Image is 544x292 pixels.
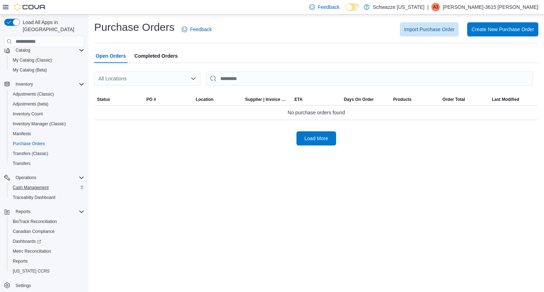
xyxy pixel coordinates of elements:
[10,257,30,265] a: Reports
[7,236,87,246] a: Dashboards
[10,227,57,236] a: Canadian Compliance
[206,71,533,86] input: This is a search bar. After typing your query, hit enter to filter the results lower in the page.
[16,283,31,288] span: Settings
[10,66,84,74] span: My Catalog (Beta)
[10,267,52,275] a: [US_STATE] CCRS
[443,3,538,11] p: [PERSON_NAME]-3615 [PERSON_NAME]
[13,151,48,156] span: Transfers (Classic)
[13,268,50,274] span: [US_STATE] CCRS
[288,108,345,117] span: No purchase orders found
[344,97,374,102] span: Days On Order
[10,149,84,158] span: Transfers (Classic)
[16,47,30,53] span: Catalog
[296,131,336,145] button: Load More
[13,239,41,244] span: Dashboards
[10,183,84,192] span: Cash Management
[191,76,196,81] button: Open list of options
[13,80,36,88] button: Inventory
[146,97,156,102] span: PO #
[7,183,87,193] button: Cash Management
[10,267,84,275] span: Washington CCRS
[318,4,339,11] span: Feedback
[7,139,87,149] button: Purchase Orders
[13,281,84,290] span: Settings
[143,94,193,105] button: PO #
[10,56,55,64] a: My Catalog (Classic)
[1,45,87,55] button: Catalog
[10,217,84,226] span: BioTrack Reconciliation
[10,90,57,98] a: Adjustments (Classic)
[345,4,360,11] input: Dark Mode
[10,139,48,148] a: Purchase Orders
[390,94,440,105] button: Products
[7,129,87,139] button: Manifests
[97,97,110,102] span: Status
[10,183,51,192] a: Cash Management
[13,207,33,216] button: Reports
[7,55,87,65] button: My Catalog (Classic)
[294,97,302,102] span: ETA
[427,3,429,11] p: |
[1,173,87,183] button: Operations
[1,207,87,217] button: Reports
[1,79,87,89] button: Inventory
[7,256,87,266] button: Reports
[13,91,54,97] span: Adjustments (Classic)
[13,46,84,55] span: Catalog
[7,119,87,129] button: Inventory Manager (Classic)
[7,99,87,109] button: Adjustments (beta)
[10,110,46,118] a: Inventory Count
[13,46,33,55] button: Catalog
[10,139,84,148] span: Purchase Orders
[16,209,30,214] span: Reports
[7,217,87,227] button: BioTrack Reconciliation
[13,195,55,200] span: Traceabilty Dashboard
[7,227,87,236] button: Canadian Compliance
[94,94,143,105] button: Status
[489,94,538,105] button: Last Modified
[13,207,84,216] span: Reports
[13,185,49,190] span: Cash Management
[10,110,84,118] span: Inventory Count
[135,49,178,63] span: Completed Orders
[404,26,454,33] span: Import Purchase Order
[179,22,215,36] a: Feedback
[10,66,50,74] a: My Catalog (Beta)
[196,97,214,102] div: Location
[20,19,84,33] span: Load All Apps in [GEOGRAPHIC_DATA]
[10,56,84,64] span: My Catalog (Classic)
[431,3,440,11] div: Adrianna-3615 Lerma
[442,97,465,102] span: Order Total
[393,97,412,102] span: Products
[16,175,36,181] span: Operations
[13,80,84,88] span: Inventory
[341,94,390,105] button: Days On Order
[10,237,44,246] a: Dashboards
[7,266,87,276] button: [US_STATE] CCRS
[7,149,87,159] button: Transfers (Classic)
[13,281,34,290] a: Settings
[13,67,47,73] span: My Catalog (Beta)
[13,258,28,264] span: Reports
[7,65,87,75] button: My Catalog (Beta)
[13,248,51,254] span: Metrc Reconciliation
[1,280,87,291] button: Settings
[7,193,87,202] button: Traceabilty Dashboard
[467,22,538,36] button: Create New Purchase Order
[400,22,459,36] button: Import Purchase Order
[7,159,87,168] button: Transfers
[10,193,84,202] span: Traceabilty Dashboard
[291,94,341,105] button: ETA
[10,90,84,98] span: Adjustments (Classic)
[10,159,84,168] span: Transfers
[16,81,33,87] span: Inventory
[433,3,438,11] span: A3
[13,161,30,166] span: Transfers
[10,130,84,138] span: Manifests
[373,3,425,11] p: Schwazze [US_STATE]
[10,159,33,168] a: Transfers
[94,20,175,34] h1: Purchase Orders
[10,149,51,158] a: Transfers (Classic)
[471,26,534,33] span: Create New Purchase Order
[10,130,34,138] a: Manifests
